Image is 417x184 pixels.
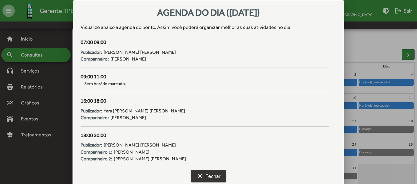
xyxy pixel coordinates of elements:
[104,108,185,115] span: Yara [PERSON_NAME] [PERSON_NAME]
[81,24,336,31] div: Visualize abaixo a agenda do ponto . Assim você poderá organizar melhor as suas atividades no dia.
[197,172,204,180] mat-icon: clear
[81,38,329,46] div: 07:00 09:00
[81,142,102,149] strong: Publicador:
[81,56,109,63] strong: Companheiro:
[81,155,112,162] strong: Companheiro 2:
[81,73,329,81] div: 09:00 11:00
[104,49,176,56] span: [PERSON_NAME] [PERSON_NAME]
[81,80,329,87] span: Sem horário marcado.
[81,114,109,121] strong: Companheiro:
[110,114,146,121] span: [PERSON_NAME]
[81,149,112,156] strong: Companheiro 1:
[81,131,329,139] div: 18:00 20:00
[81,108,102,115] strong: Publicador:
[114,149,149,156] span: [PERSON_NAME]
[104,142,176,149] span: [PERSON_NAME] [PERSON_NAME]
[191,170,226,182] button: Fechar
[81,49,102,56] strong: Publicador:
[81,97,329,105] div: 16:00 18:00
[114,155,186,162] span: [PERSON_NAME] [PERSON_NAME]
[197,170,220,182] span: Fechar
[110,56,146,63] span: [PERSON_NAME]
[157,7,260,18] span: Agenda do dia ([DATE])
